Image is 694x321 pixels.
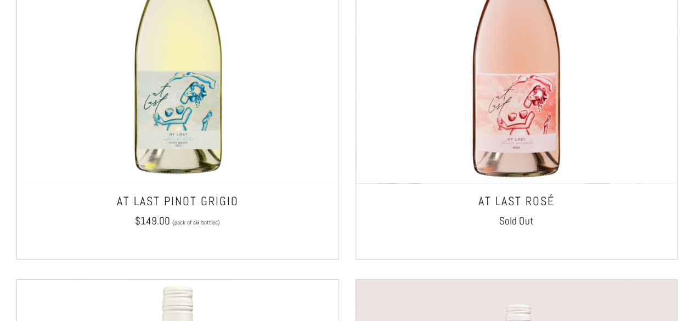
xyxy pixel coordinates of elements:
[362,190,672,212] h3: At Last Rosé
[135,214,170,228] span: $149.00
[356,190,678,245] a: At Last Rosé Sold Out
[17,190,338,245] a: At Last Pinot Grigio $149.00 (pack of six bottles)
[22,190,333,212] h3: At Last Pinot Grigio
[172,219,220,226] span: (pack of six bottles)
[499,214,533,228] span: Sold Out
